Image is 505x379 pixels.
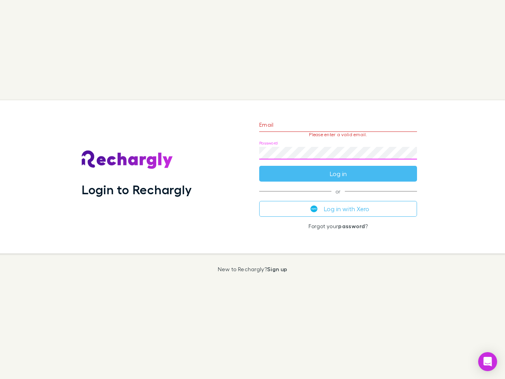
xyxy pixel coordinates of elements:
[310,205,318,212] img: Xero's logo
[267,266,287,272] a: Sign up
[478,352,497,371] div: Open Intercom Messenger
[82,150,173,169] img: Rechargly's Logo
[259,166,417,182] button: Log in
[259,223,417,229] p: Forgot your ?
[259,140,278,146] label: Password
[259,201,417,217] button: Log in with Xero
[82,182,192,197] h1: Login to Rechargly
[218,266,288,272] p: New to Rechargly?
[259,132,417,137] p: Please enter a valid email.
[338,223,365,229] a: password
